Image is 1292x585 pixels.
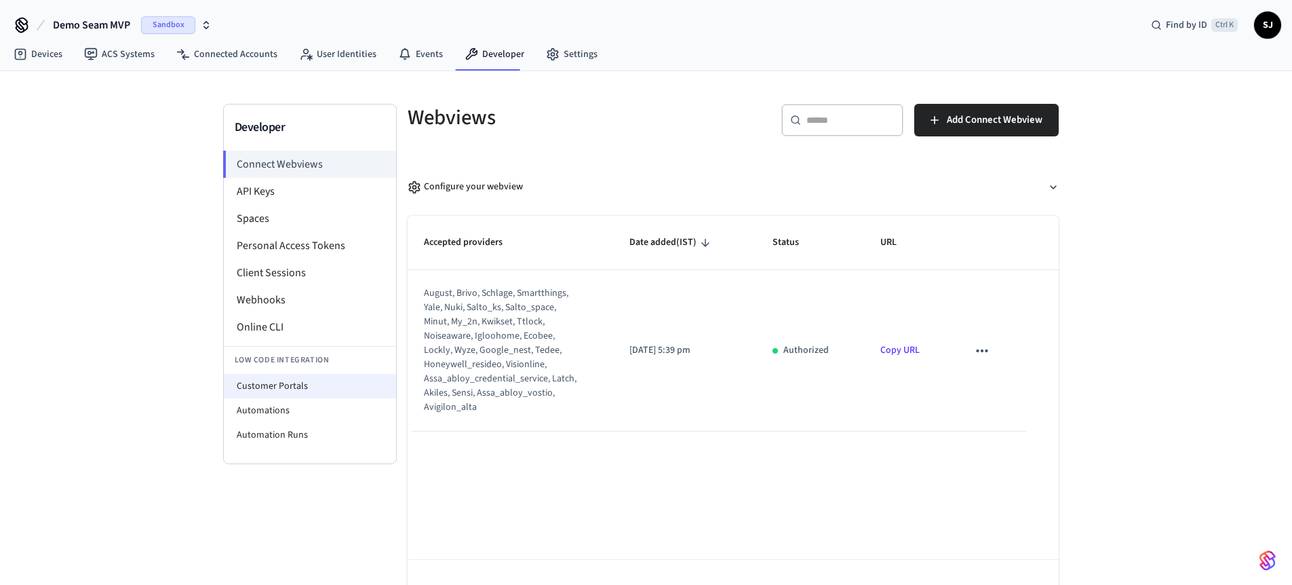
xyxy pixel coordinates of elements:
a: Copy URL [880,343,920,357]
table: sticky table [408,216,1059,432]
span: Date added(IST) [629,232,714,253]
a: Developer [454,42,535,67]
li: Automations [224,398,396,423]
span: Sandbox [141,16,195,34]
h5: Webviews [408,104,725,132]
a: User Identities [288,42,387,67]
p: [DATE] 5:39 pm [629,343,739,358]
li: Client Sessions [224,259,396,286]
img: SeamLogoGradient.69752ec5.svg [1259,550,1276,571]
div: Find by IDCtrl K [1140,13,1249,37]
span: Demo Seam MVP [53,17,130,33]
li: Low Code Integration [224,346,396,374]
li: API Keys [224,178,396,205]
a: Settings [535,42,608,67]
button: Add Connect Webview [914,104,1059,136]
span: Accepted providers [424,232,520,253]
p: Authorized [783,343,829,358]
h3: Developer [235,118,385,137]
a: ACS Systems [73,42,165,67]
span: Status [772,232,817,253]
li: Spaces [224,205,396,232]
span: Find by ID [1166,18,1207,32]
span: Ctrl K [1211,18,1238,32]
span: URL [880,232,914,253]
a: Devices [3,42,73,67]
span: SJ [1255,13,1280,37]
li: Automation Runs [224,423,396,447]
li: Online CLI [224,314,396,341]
li: Connect Webviews [223,151,396,178]
div: Configure your webview [408,180,523,194]
li: Customer Portals [224,374,396,398]
button: SJ [1254,12,1281,39]
a: Events [387,42,454,67]
span: Add Connect Webview [947,111,1042,129]
li: Personal Access Tokens [224,232,396,259]
a: Connected Accounts [165,42,288,67]
div: august, brivo, schlage, smartthings, yale, nuki, salto_ks, salto_space, minut, my_2n, kwikset, tt... [424,286,580,415]
li: Webhooks [224,286,396,314]
button: Configure your webview [408,169,1059,205]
